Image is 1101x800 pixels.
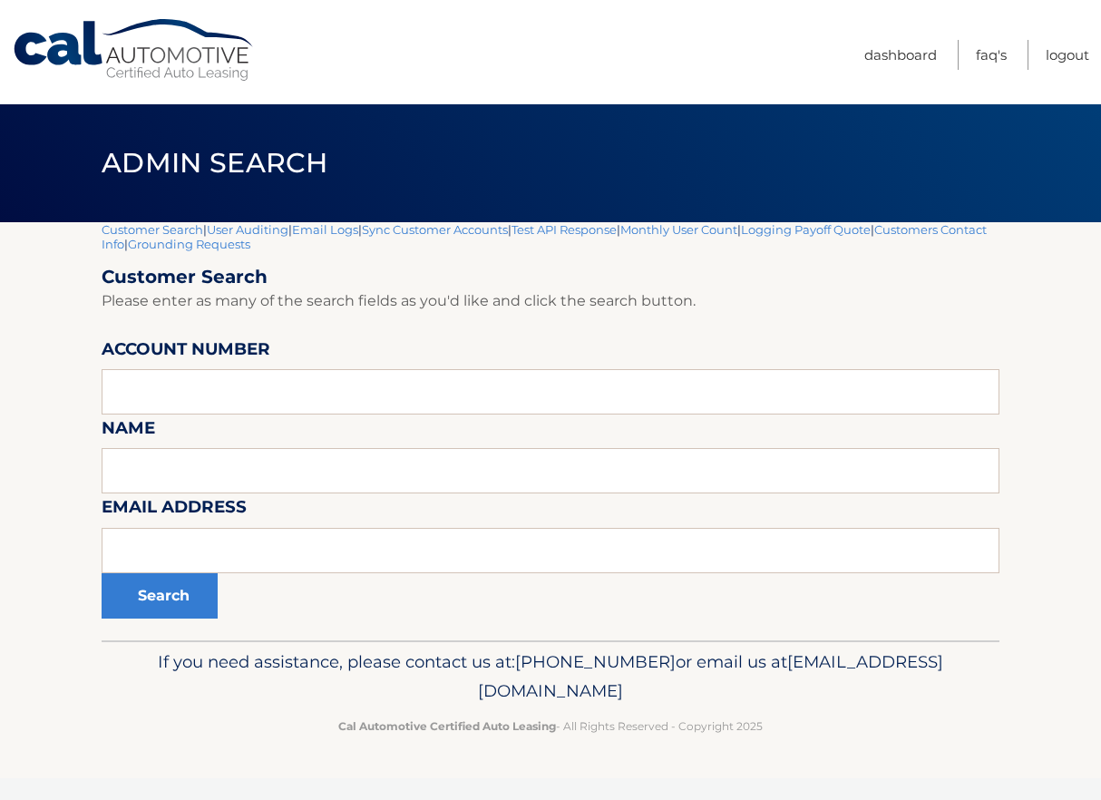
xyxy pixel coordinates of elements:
div: | | | | | | | | [102,222,999,640]
h2: Customer Search [102,266,999,288]
label: Account Number [102,336,270,369]
a: Email Logs [292,222,358,237]
p: - All Rights Reserved - Copyright 2025 [113,717,988,736]
label: Email Address [102,493,247,527]
strong: Cal Automotive Certified Auto Leasing [338,719,556,733]
a: Customers Contact Info [102,222,987,251]
a: Customer Search [102,222,203,237]
a: Monthly User Count [620,222,737,237]
a: Test API Response [512,222,617,237]
p: Please enter as many of the search fields as you'd like and click the search button. [102,288,999,314]
a: Cal Automotive [12,18,257,83]
a: Logging Payoff Quote [741,222,871,237]
a: Logout [1046,40,1089,70]
a: FAQ's [976,40,1007,70]
p: If you need assistance, please contact us at: or email us at [113,648,988,706]
button: Search [102,573,218,619]
a: Grounding Requests [128,237,250,251]
a: Dashboard [864,40,937,70]
label: Name [102,415,155,448]
a: User Auditing [207,222,288,237]
span: [PHONE_NUMBER] [515,651,676,672]
span: Admin Search [102,146,327,180]
a: Sync Customer Accounts [362,222,508,237]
